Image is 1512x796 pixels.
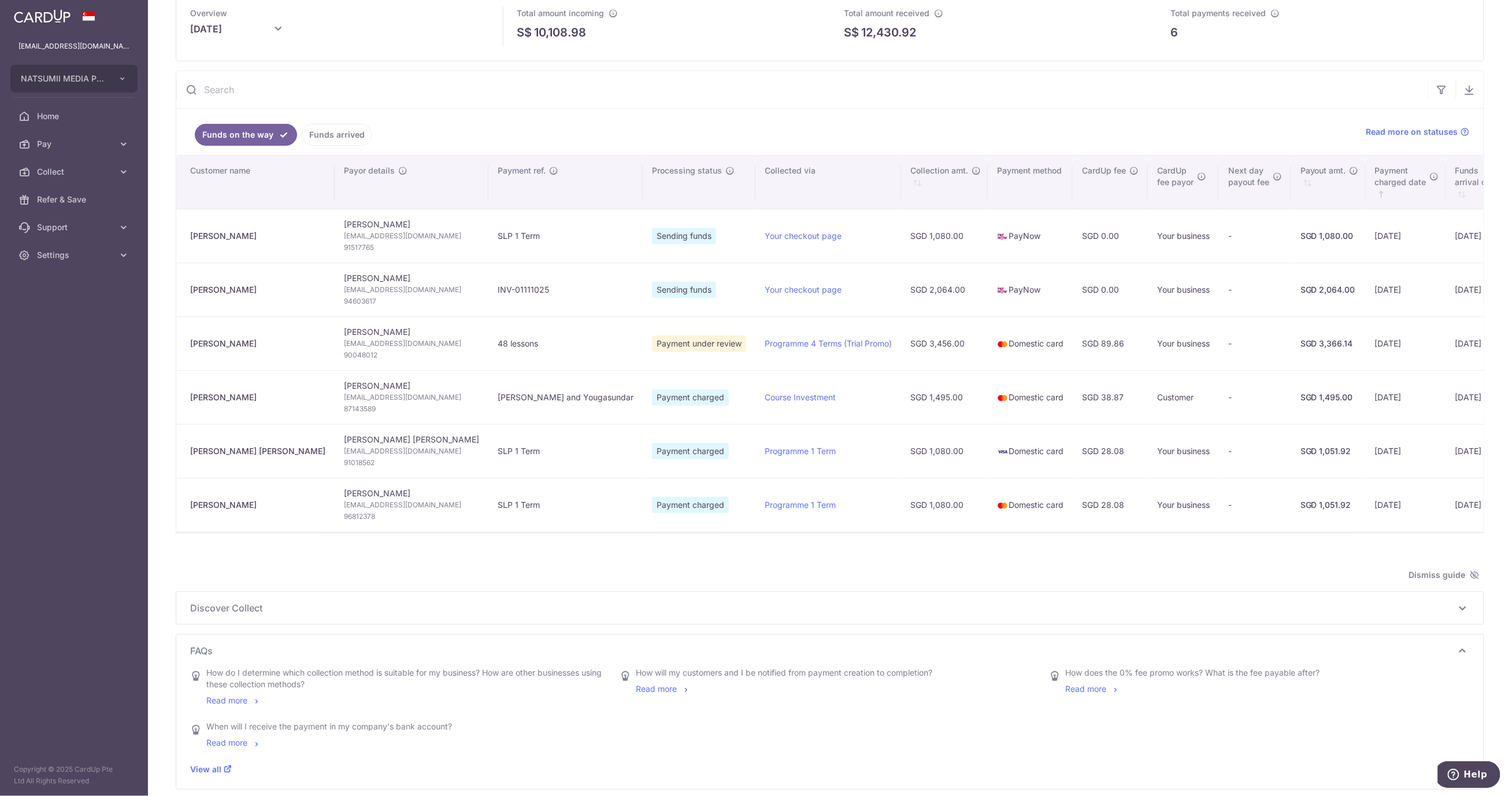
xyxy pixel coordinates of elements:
[652,389,729,406] span: Payment charged
[901,478,988,532] td: SGD 1,080.00
[988,156,1073,209] th: Payment method
[517,8,605,18] span: Total amount incoming
[1066,684,1121,694] a: Read more
[1148,156,1219,209] th: CardUpfee payor
[190,392,325,403] div: [PERSON_NAME]
[14,9,71,23] img: CardUp
[910,165,968,176] span: Collection amt.
[26,8,50,19] span: Help
[1366,478,1446,532] td: [DATE]
[997,500,1009,511] img: mastercard-sm-87a3fd1e0bddd137fecb07648320f44c262e2538e7db6024463105ddbc961eb2.png
[765,338,892,348] a: Programme 4 Terms (Trial Promo)
[335,263,488,316] td: [PERSON_NAME]
[1073,156,1148,209] th: CardUp fee
[335,478,488,532] td: [PERSON_NAME]
[1073,209,1148,263] td: SGD 0.00
[652,228,716,244] span: Sending funds
[206,721,452,732] div: When will I receive the payment in my company's bank account?
[1366,156,1446,209] th: Paymentcharged date : activate to sort column ascending
[488,478,643,532] td: SLP 1 Term
[988,316,1073,370] td: Domestic card
[344,349,479,361] span: 90048012
[1073,316,1148,370] td: SGD 89.86
[988,424,1073,478] td: Domestic card
[652,282,716,298] span: Sending funds
[335,424,488,478] td: [PERSON_NAME] [PERSON_NAME]
[344,403,479,415] span: 87143589
[1073,424,1148,478] td: SGD 28.08
[1366,126,1470,138] a: Read more on statuses
[195,124,297,146] a: Funds on the way
[190,499,325,511] div: [PERSON_NAME]
[1300,499,1357,511] div: SGD 1,051.92
[1366,209,1446,263] td: [DATE]
[997,338,1009,350] img: mastercard-sm-87a3fd1e0bddd137fecb07648320f44c262e2538e7db6024463105ddbc961eb2.png
[1073,263,1148,316] td: SGD 0.00
[335,156,488,209] th: Payor details
[901,263,988,316] td: SGD 2,064.00
[1157,165,1194,188] span: CardUp fee payor
[1219,478,1291,532] td: -
[1082,165,1126,176] span: CardUp fee
[988,209,1073,263] td: PayNow
[1148,209,1219,263] td: Your business
[344,230,479,242] span: [EMAIL_ADDRESS][DOMAIN_NAME]
[1291,156,1366,209] th: Payout amt. : activate to sort column ascending
[344,457,479,469] span: 91018562
[1375,165,1426,188] span: Payment charged date
[1366,370,1446,424] td: [DATE]
[344,242,479,253] span: 91517765
[861,24,916,41] p: 12,430.92
[190,644,1470,658] p: FAQs
[1366,316,1446,370] td: [DATE]
[335,370,488,424] td: [PERSON_NAME]
[488,263,643,316] td: INV-01111025
[1148,478,1219,532] td: Your business
[190,230,325,242] div: [PERSON_NAME]
[488,156,643,209] th: Payment ref.
[765,392,836,402] a: Course Investment
[997,285,1009,296] img: paynow-md-4fe65508ce96feda548756c5ee0e473c78d4820b8ea51387c6e4ad89e58a5e61.png
[1219,156,1291,209] th: Next daypayout fee
[344,499,479,511] span: [EMAIL_ADDRESS][DOMAIN_NAME]
[652,443,729,459] span: Payment charged
[190,445,325,457] div: [PERSON_NAME] [PERSON_NAME]
[1366,126,1458,138] span: Read more on statuses
[1219,316,1291,370] td: -
[1300,165,1346,176] span: Payout amt.
[535,24,587,41] p: 10,108.98
[190,338,325,349] div: [PERSON_NAME]
[37,166,113,178] span: Collect
[190,764,232,774] a: View all
[488,209,643,263] td: SLP 1 Term
[1171,24,1179,41] p: 6
[636,684,691,694] a: Read more
[335,316,488,370] td: [PERSON_NAME]
[1219,370,1291,424] td: -
[206,738,261,747] a: Read more
[344,392,479,403] span: [EMAIL_ADDRESS][DOMAIN_NAME]
[344,338,479,349] span: [EMAIL_ADDRESS][DOMAIN_NAME]
[1300,284,1357,296] div: SGD 2,064.00
[1148,316,1219,370] td: Your business
[643,156,755,209] th: Processing status
[10,65,138,93] button: NATSUMII MEDIA PTE. LTD.
[652,336,746,352] span: Payment under review
[335,209,488,263] td: [PERSON_NAME]
[1366,424,1446,478] td: [DATE]
[498,165,546,176] span: Payment ref.
[1148,370,1219,424] td: Customer
[190,644,1456,658] span: FAQs
[37,138,113,150] span: Pay
[901,156,988,209] th: Collection amt. : activate to sort column ascending
[344,511,479,522] span: 96812378
[37,249,113,261] span: Settings
[1073,370,1148,424] td: SGD 38.87
[37,194,113,205] span: Refer & Save
[844,8,929,18] span: Total amount received
[18,40,129,52] p: [EMAIL_ADDRESS][DOMAIN_NAME]
[206,667,603,690] div: How do I determine which collection method is suitable for my business? How are other businesses ...
[1366,263,1446,316] td: [DATE]
[1219,209,1291,263] td: -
